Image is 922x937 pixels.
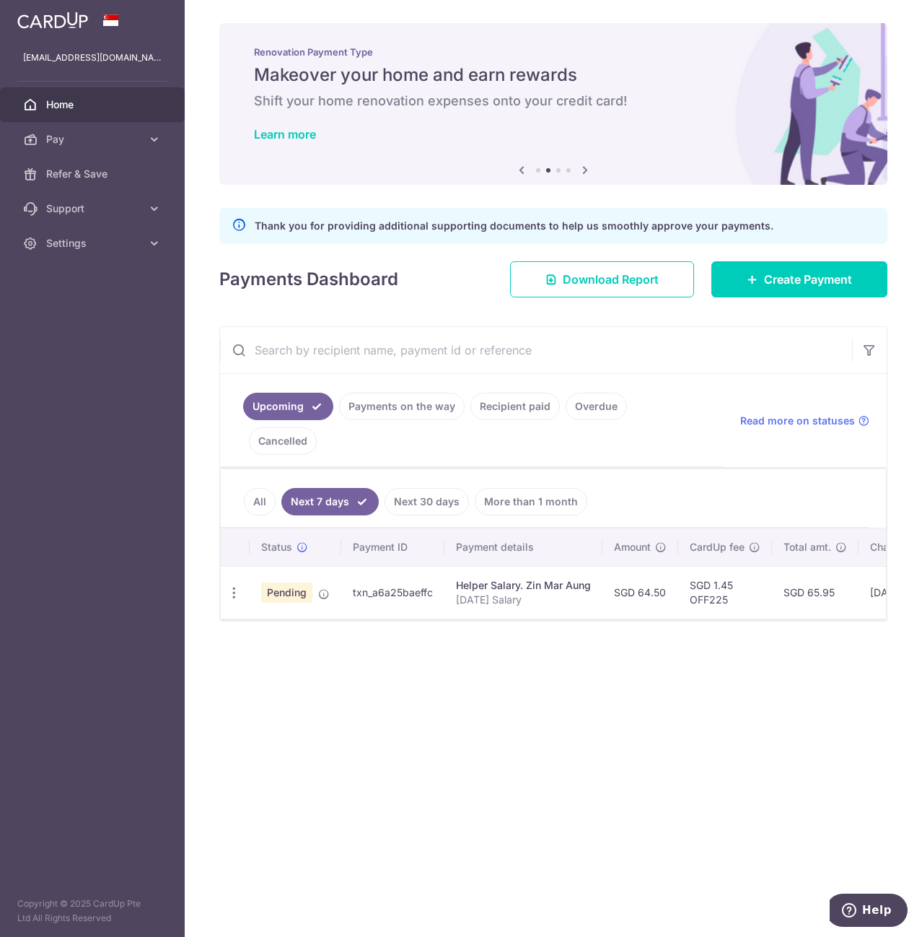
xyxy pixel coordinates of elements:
[566,393,627,420] a: Overdue
[339,393,465,420] a: Payments on the way
[261,583,312,603] span: Pending
[46,97,141,112] span: Home
[602,566,678,619] td: SGD 64.50
[830,894,908,930] iframe: Opens a widget where you can find more information
[470,393,560,420] a: Recipient paid
[219,23,887,185] img: Renovation banner
[255,217,773,235] p: Thank you for providing additional supporting documents to help us smoothly approve your payments.
[772,566,859,619] td: SGD 65.95
[220,327,852,373] input: Search by recipient name, payment id or reference
[341,566,444,619] td: txn_a6a25baeffc
[261,540,292,554] span: Status
[614,540,651,554] span: Amount
[510,261,694,297] a: Download Report
[46,167,141,181] span: Refer & Save
[563,271,659,288] span: Download Report
[456,593,591,607] p: [DATE] Salary
[249,427,317,455] a: Cancelled
[385,488,469,515] a: Next 30 days
[711,261,887,297] a: Create Payment
[444,528,602,566] th: Payment details
[783,540,831,554] span: Total amt.
[46,201,141,216] span: Support
[254,64,853,87] h5: Makeover your home and earn rewards
[764,271,852,288] span: Create Payment
[341,528,444,566] th: Payment ID
[740,414,869,428] a: Read more on statuses
[46,132,141,147] span: Pay
[281,488,379,515] a: Next 7 days
[23,51,162,65] p: [EMAIL_ADDRESS][DOMAIN_NAME]
[46,236,141,250] span: Settings
[254,46,853,58] p: Renovation Payment Type
[475,488,587,515] a: More than 1 month
[219,266,398,292] h4: Payments Dashboard
[456,578,591,593] div: Helper Salary. Zin Mar Aung
[678,566,772,619] td: SGD 1.45 OFF225
[254,127,316,141] a: Learn more
[243,393,333,420] a: Upcoming
[740,414,855,428] span: Read more on statuses
[254,92,853,110] h6: Shift your home renovation expenses onto your credit card!
[690,540,745,554] span: CardUp fee
[244,488,276,515] a: All
[17,12,88,29] img: CardUp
